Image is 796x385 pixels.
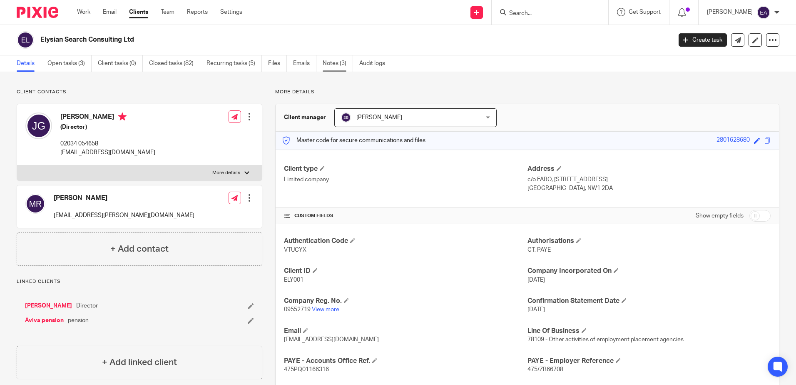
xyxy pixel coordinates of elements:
input: Search [508,10,583,17]
a: Closed tasks (82) [149,55,200,72]
a: Details [17,55,41,72]
h2: Elysian Search Consulting Ltd [40,35,541,44]
h4: + Add contact [110,242,169,255]
h4: Email [284,327,527,335]
span: [EMAIL_ADDRESS][DOMAIN_NAME] [284,337,379,342]
a: Files [268,55,287,72]
img: svg%3E [341,112,351,122]
h4: Authentication Code [284,237,527,245]
p: c/o FARO, [STREET_ADDRESS] [527,175,771,184]
span: [PERSON_NAME] [356,115,402,120]
h4: PAYE - Employer Reference [527,357,771,365]
h4: PAYE - Accounts Office Ref. [284,357,527,365]
p: Linked clients [17,278,262,285]
span: VTUCYX [284,247,306,253]
i: Primary [118,112,127,121]
img: svg%3E [17,31,34,49]
h4: Company Incorporated On [527,267,771,275]
a: Audit logs [359,55,391,72]
h4: [PERSON_NAME] [60,112,155,123]
img: Pixie [17,7,58,18]
span: Director [76,302,98,310]
a: Emails [293,55,316,72]
span: 09552719 [284,307,311,312]
label: Show empty fields [696,212,744,220]
a: Email [103,8,117,16]
p: Client contacts [17,89,262,95]
p: 02034 054658 [60,140,155,148]
a: Notes (3) [323,55,353,72]
span: 475/ZB66708 [527,367,563,372]
a: Client tasks (0) [98,55,143,72]
h4: Company Reg. No. [284,297,527,305]
span: 475PQ01166316 [284,367,329,372]
a: Create task [679,33,727,47]
span: [DATE] [527,307,545,312]
h4: Line Of Business [527,327,771,335]
a: [PERSON_NAME] [25,302,72,310]
div: 2801628680 [716,136,750,145]
h4: Confirmation Statement Date [527,297,771,305]
a: Aviva pension [25,316,64,325]
img: svg%3E [757,6,770,19]
p: [GEOGRAPHIC_DATA], NW1 2DA [527,184,771,192]
h4: CUSTOM FIELDS [284,212,527,219]
h4: + Add linked client [102,356,177,369]
span: pension [68,316,89,325]
span: [DATE] [527,277,545,283]
h4: Address [527,165,771,173]
p: Master code for secure communications and files [282,136,425,145]
p: [PERSON_NAME] [707,8,753,16]
p: More details [212,170,240,176]
span: 78109 - Other activities of employment placement agencies [527,337,684,342]
img: svg%3E [25,194,45,214]
p: Limited company [284,175,527,184]
a: Settings [220,8,242,16]
span: ELY001 [284,277,303,283]
p: [EMAIL_ADDRESS][DOMAIN_NAME] [60,148,155,157]
p: [EMAIL_ADDRESS][PERSON_NAME][DOMAIN_NAME] [54,211,194,220]
h5: (Director) [60,123,155,131]
a: View more [312,307,339,312]
a: Team [161,8,174,16]
a: Recurring tasks (5) [206,55,262,72]
h4: Client type [284,165,527,173]
h4: Client ID [284,267,527,275]
h4: [PERSON_NAME] [54,194,194,202]
p: More details [275,89,779,95]
a: Work [77,8,90,16]
h4: Authorisations [527,237,771,245]
span: Get Support [629,9,661,15]
a: Reports [187,8,208,16]
a: Open tasks (3) [47,55,92,72]
span: CT, PAYE [527,247,551,253]
a: Clients [129,8,148,16]
h3: Client manager [284,113,326,122]
img: svg%3E [25,112,52,139]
